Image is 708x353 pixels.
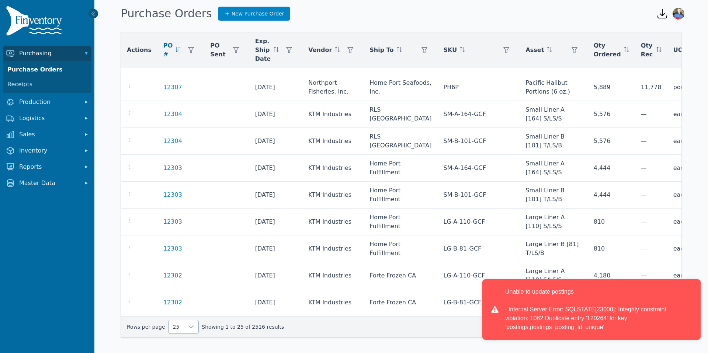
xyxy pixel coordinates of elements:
td: Forte Frozen CA [364,262,437,289]
td: RLS [GEOGRAPHIC_DATA] [364,128,437,155]
span: Reports [19,162,78,171]
span: Purchasing [19,49,78,58]
span: Master Data [19,179,78,188]
td: SM-B-101-GCF [438,128,520,155]
td: KTM Industries [302,101,364,128]
td: Small Liner B [101] T/LS/B [520,182,587,209]
a: 12304 [163,137,182,146]
img: Jennifer Keith [673,8,684,20]
td: [DATE] [249,182,303,209]
td: SM-B-101-GCF [438,182,520,209]
td: Small Liner A [164] S/LS/S [520,101,587,128]
td: KTM Industries [302,289,364,316]
span: PO # [163,41,173,59]
a: 12303 [163,244,182,253]
span: Qty Ordered [594,41,621,59]
h1: Purchase Orders [121,7,212,20]
td: PH6P [438,74,520,101]
td: — [635,101,667,128]
a: 12307 [163,83,182,92]
span: Inventory [19,146,78,155]
td: [DATE] [249,289,303,316]
td: [DATE] [249,155,303,182]
td: [DATE] [249,209,303,235]
td: Home Port Fulfillment [364,155,437,182]
button: Sales [3,127,91,142]
button: Production [3,95,91,109]
button: Logistics [3,111,91,126]
span: Sales [19,130,78,139]
td: 810 [588,209,635,235]
button: Purchasing [3,46,91,61]
td: KTM Industries [302,128,364,155]
a: 12303 [163,217,182,226]
span: Logistics [19,114,78,123]
td: 11,778 [635,74,667,101]
td: Northport Fisheries, Inc. [302,74,364,101]
td: — [635,262,667,289]
a: 12302 [163,271,182,280]
td: SM-A-164-GCF [438,155,520,182]
span: Ship To [369,46,393,55]
td: Home Port Fulfillment [364,209,437,235]
a: 12303 [163,164,182,172]
span: Exp. Ship Date [255,37,271,63]
td: — [635,235,667,262]
td: 4,444 [588,182,635,209]
span: Qty Rec [641,41,653,59]
td: Home Port Fulfillment [364,182,437,209]
a: Receipts [4,77,90,92]
button: Master Data [3,176,91,191]
span: Actions [127,46,152,55]
a: New Purchase Order [218,7,291,21]
button: Inventory [3,143,91,158]
td: [DATE] [249,128,303,155]
td: RLS [GEOGRAPHIC_DATA] [364,101,437,128]
a: 12304 [163,110,182,119]
td: KTM Industries [302,209,364,235]
span: New Purchase Order [232,10,284,17]
td: Forte Frozen CA [364,289,437,316]
a: 12302 [163,298,182,307]
td: — [635,155,667,182]
a: 12303 [163,191,182,199]
td: 5,576 [588,101,635,128]
td: Small Liner B [101] T/LS/B [520,128,587,155]
img: Finventory [6,6,65,39]
span: Showing 1 to 25 of 2516 results [202,323,284,331]
td: KTM Industries [302,182,364,209]
td: — [635,128,667,155]
span: PO Sent [210,41,225,59]
div: Unable to update postings · Internal Server Error: SQLSTATE[23000]: Integrity constraint violatio... [505,287,683,332]
span: Rows per page [169,320,184,333]
span: SKU [444,46,457,55]
td: 5,889 [588,74,635,101]
td: — [635,209,667,235]
td: LG-B-81-GCF [438,289,520,316]
span: UOM [673,46,689,55]
td: 810 [588,235,635,262]
td: LG-A-110-GCF [438,262,520,289]
td: Small Liner A [164] S/LS/S [520,155,587,182]
td: Pacific Halibut Portions (6 oz.) [520,74,587,101]
td: — [635,182,667,209]
td: Large Liner A [110] S/LS/S [520,262,587,289]
td: [DATE] [249,262,303,289]
span: Vendor [308,46,332,55]
td: KTM Industries [302,155,364,182]
td: Large Liner B [81] T/LS/B [520,235,587,262]
td: Large Liner A [110] S/LS/S [520,209,587,235]
span: Asset [525,46,544,55]
td: 4,444 [588,155,635,182]
td: LG-A-110-GCF [438,209,520,235]
td: [DATE] [249,235,303,262]
td: [DATE] [249,101,303,128]
td: 5,576 [588,128,635,155]
button: Reports [3,160,91,174]
td: LG-B-81-GCF [438,235,520,262]
td: Home Port Fulfillment [364,235,437,262]
td: Home Port Seafoods, Inc. [364,74,437,101]
td: SM-A-164-GCF [438,101,520,128]
td: KTM Industries [302,235,364,262]
td: KTM Industries [302,262,364,289]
